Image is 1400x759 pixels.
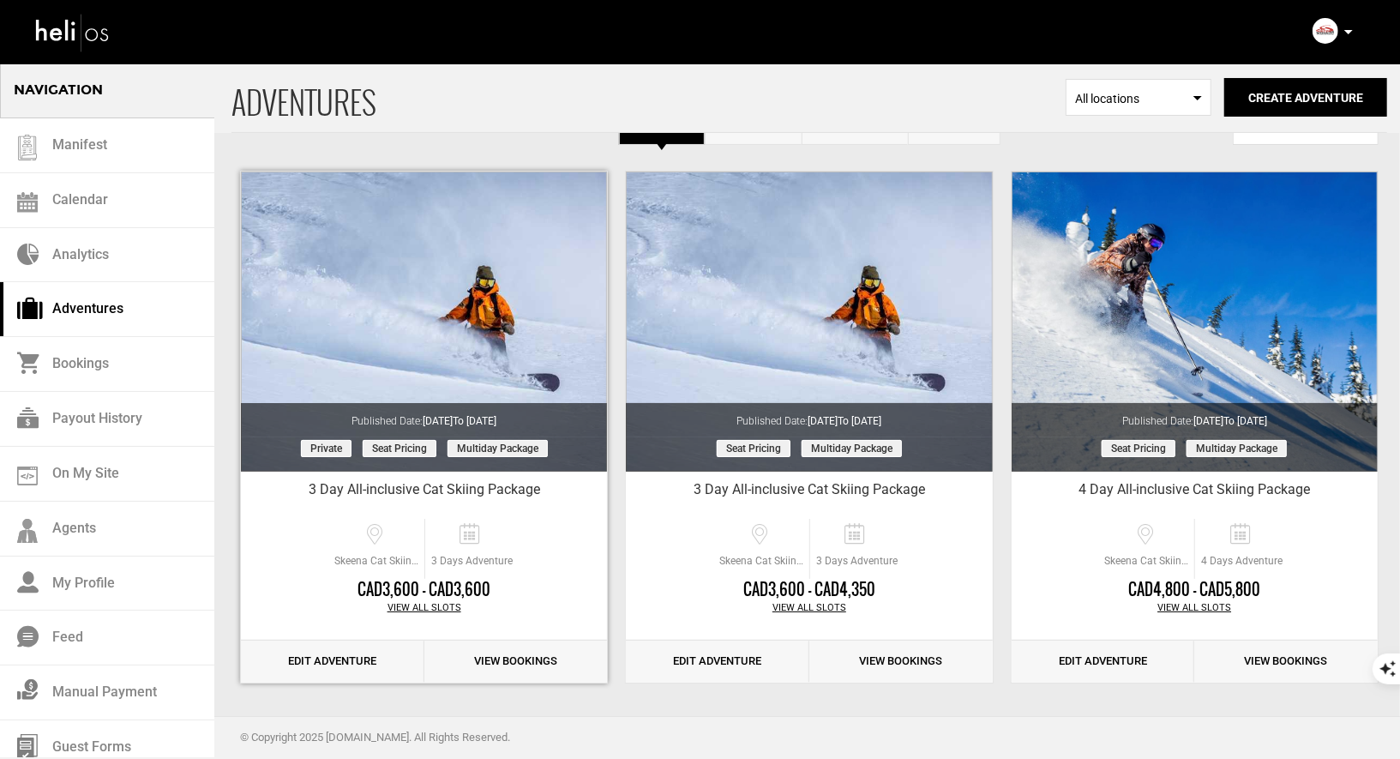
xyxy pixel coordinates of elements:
[34,9,111,55] img: heli-logo
[241,480,607,506] div: 3 Day All-inclusive Cat Skiing Package
[626,403,992,429] div: Published Date:
[1012,579,1378,601] div: CAD4,800 - CAD5,800
[453,415,496,427] span: to [DATE]
[1193,415,1267,427] span: [DATE]
[715,554,809,569] span: Skeena Cat Skiing Base Camp, Kitimat-Stikine B, [GEOGRAPHIC_DATA], [GEOGRAPHIC_DATA]
[241,403,607,429] div: Published Date:
[1012,480,1378,506] div: 4 Day All-inclusive Cat Skiing Package
[301,440,352,457] span: Private
[330,554,424,569] span: Skeena Cat Skiing Base Camp, Kitimat-Stikine B, [GEOGRAPHIC_DATA], [GEOGRAPHIC_DATA]
[1223,415,1267,427] span: to [DATE]
[363,440,436,457] span: Seat Pricing
[231,63,1066,132] span: ADVENTURES
[808,415,881,427] span: [DATE]
[1195,554,1289,569] span: 4 Days Adventure
[619,112,705,145] a: Active
[802,440,902,457] span: Multiday package
[241,641,424,683] a: Edit Adventure
[1075,90,1202,107] span: All locations
[1066,79,1211,116] span: Select box activate
[15,135,40,160] img: guest-list.svg
[17,192,38,213] img: calendar.svg
[1012,403,1378,429] div: Published Date:
[448,440,548,457] span: Multiday package
[838,415,881,427] span: to [DATE]
[17,519,38,544] img: agents-icon.svg
[626,480,992,506] div: 3 Day All-inclusive Cat Skiing Package
[626,641,809,683] a: Edit Adventure
[1187,440,1287,457] span: Multiday package
[1102,440,1175,457] span: Seat Pricing
[241,579,607,601] div: CAD3,600 - CAD3,600
[1100,554,1194,569] span: Skeena Cat Skiing Base Camp, Kitimat-Stikine B, [GEOGRAPHIC_DATA], [GEOGRAPHIC_DATA]
[17,467,38,485] img: on_my_site.svg
[626,601,992,615] div: View All Slots
[1224,78,1387,117] button: Create Adventure
[809,641,993,683] a: View Bookings
[626,579,992,601] div: CAD3,600 - CAD4,350
[425,554,519,569] span: 3 Days Adventure
[1313,18,1338,44] img: img_f63f189c3556185939f40ae13d6fd395.png
[241,601,607,615] div: View All Slots
[1012,641,1195,683] a: Edit Adventure
[1194,641,1378,683] a: View Bookings
[810,554,904,569] span: 3 Days Adventure
[1012,601,1378,615] div: View All Slots
[717,440,790,457] span: Seat Pricing
[424,641,608,683] a: View Bookings
[423,415,496,427] span: [DATE]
